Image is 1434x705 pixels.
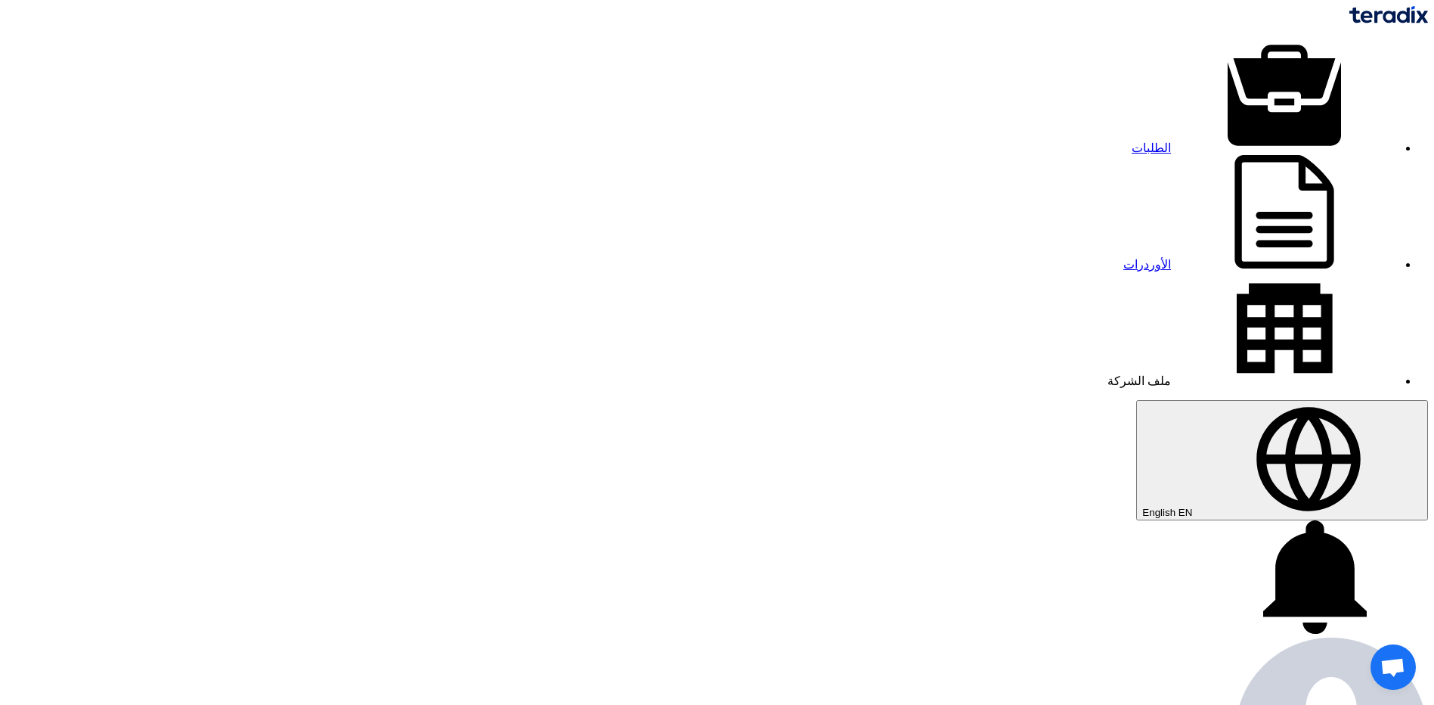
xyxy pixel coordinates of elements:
[1349,6,1428,23] img: Teradix logo
[1123,258,1398,271] a: الأوردرات
[1132,141,1398,154] a: الطلبات
[1107,374,1398,387] a: ملف الشركة
[1371,644,1416,690] a: Open chat
[1142,507,1175,518] span: English
[1178,507,1193,518] span: EN
[1136,400,1428,520] button: English EN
